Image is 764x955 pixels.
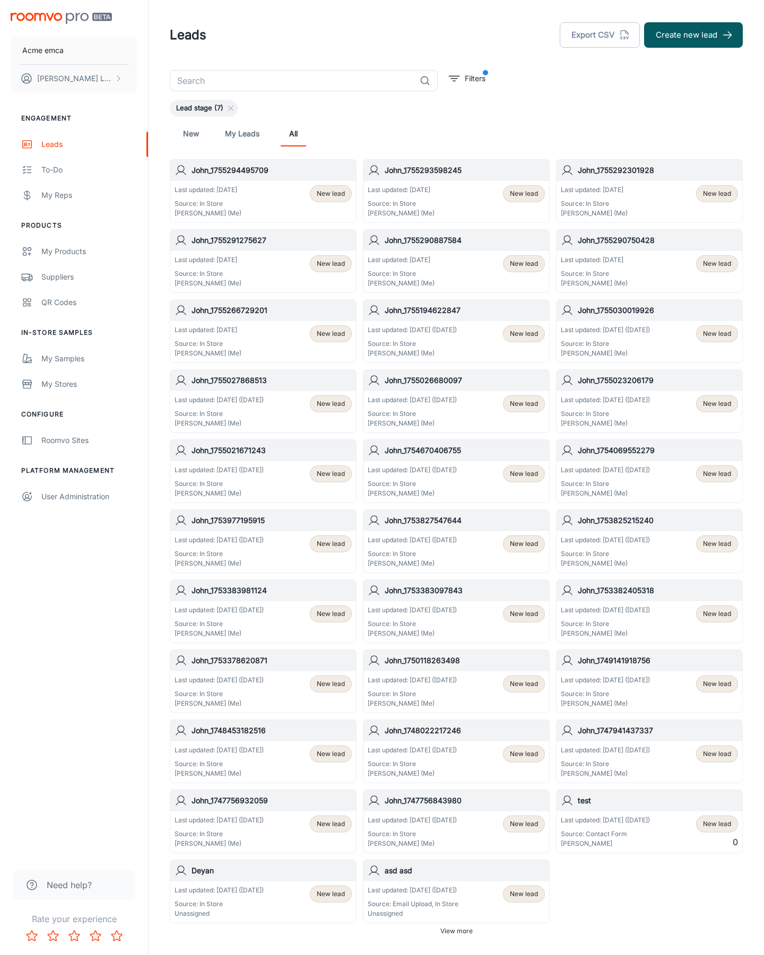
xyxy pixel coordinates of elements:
[446,70,488,87] button: filter
[175,209,241,218] p: [PERSON_NAME] (Me)
[41,246,137,257] div: My Products
[175,479,264,489] p: Source: In Store
[11,65,137,92] button: [PERSON_NAME] Leaptools
[363,159,550,223] a: John_1755293598245Last updated: [DATE]Source: In Store[PERSON_NAME] (Me)New lead
[317,329,345,338] span: New lead
[317,749,345,759] span: New lead
[363,369,550,433] a: John_1755026680097Last updated: [DATE] ([DATE])Source: In Store[PERSON_NAME] (Me)New lead
[317,469,345,479] span: New lead
[317,609,345,619] span: New lead
[368,909,458,918] p: Unassigned
[41,297,137,308] div: QR Codes
[703,399,731,409] span: New lead
[170,159,357,223] a: John_1755294495709Last updated: [DATE]Source: In Store[PERSON_NAME] (Me)New lead
[385,865,545,876] h6: asd asd
[561,535,650,545] p: Last updated: [DATE] ([DATE])
[368,619,457,629] p: Source: In Store
[368,769,457,778] p: [PERSON_NAME] (Me)
[175,759,264,769] p: Source: In Store
[41,378,137,390] div: My Stores
[192,585,352,596] h6: John_1753383981124
[170,439,357,503] a: John_1755021671243Last updated: [DATE] ([DATE])Source: In Store[PERSON_NAME] (Me)New lead
[317,819,345,829] span: New lead
[317,259,345,268] span: New lead
[696,815,738,848] div: 0
[175,839,264,848] p: [PERSON_NAME] (Me)
[436,923,477,939] button: View more
[368,419,457,428] p: [PERSON_NAME] (Me)
[578,445,738,456] h6: John_1754069552279
[368,829,457,839] p: Source: In Store
[175,349,241,358] p: [PERSON_NAME] (Me)
[64,925,85,947] button: Rate 3 star
[556,299,743,363] a: John_1755030019926Last updated: [DATE] ([DATE])Source: In Store[PERSON_NAME] (Me)New lead
[175,199,241,209] p: Source: In Store
[281,121,306,146] a: All
[368,885,458,895] p: Last updated: [DATE] ([DATE])
[510,469,538,479] span: New lead
[385,655,545,666] h6: John_1750118263498
[510,189,538,198] span: New lead
[368,279,435,288] p: [PERSON_NAME] (Me)
[368,395,457,405] p: Last updated: [DATE] ([DATE])
[175,325,241,335] p: Last updated: [DATE]
[368,745,457,755] p: Last updated: [DATE] ([DATE])
[363,509,550,573] a: John_1753827547644Last updated: [DATE] ([DATE])Source: In Store[PERSON_NAME] (Me)New lead
[175,395,264,405] p: Last updated: [DATE] ([DATE])
[510,749,538,759] span: New lead
[556,229,743,293] a: John_1755290750428Last updated: [DATE]Source: In Store[PERSON_NAME] (Me)New lead
[578,795,738,806] h6: test
[41,189,137,201] div: My Reps
[510,819,538,829] span: New lead
[561,479,650,489] p: Source: In Store
[561,199,628,209] p: Source: In Store
[385,375,545,386] h6: John_1755026680097
[192,725,352,736] h6: John_1748453182516
[703,329,731,338] span: New lead
[175,899,264,909] p: Source: In Store
[175,419,264,428] p: [PERSON_NAME] (Me)
[363,299,550,363] a: John_1755194622847Last updated: [DATE] ([DATE])Source: In Store[PERSON_NAME] (Me)New lead
[192,305,352,316] h6: John_1755266729201
[363,229,550,293] a: John_1755290887584Last updated: [DATE]Source: In Store[PERSON_NAME] (Me)New lead
[510,399,538,409] span: New lead
[368,199,435,209] p: Source: In Store
[41,164,137,176] div: To-do
[578,585,738,596] h6: John_1753382405318
[170,103,230,114] span: Lead stage (7)
[368,325,457,335] p: Last updated: [DATE] ([DATE])
[368,465,457,475] p: Last updated: [DATE] ([DATE])
[560,22,640,48] button: Export CSV
[175,629,264,638] p: [PERSON_NAME] (Me)
[561,325,650,335] p: Last updated: [DATE] ([DATE])
[175,745,264,755] p: Last updated: [DATE] ([DATE])
[578,305,738,316] h6: John_1755030019926
[368,209,435,218] p: [PERSON_NAME] (Me)
[175,255,241,265] p: Last updated: [DATE]
[703,259,731,268] span: New lead
[192,795,352,806] h6: John_1747756932059
[578,235,738,246] h6: John_1755290750428
[368,255,435,265] p: Last updated: [DATE]
[175,535,264,545] p: Last updated: [DATE] ([DATE])
[561,769,650,778] p: [PERSON_NAME] (Me)
[192,865,352,876] h6: Deyan
[368,349,457,358] p: [PERSON_NAME] (Me)
[317,189,345,198] span: New lead
[561,815,650,825] p: Last updated: [DATE] ([DATE])
[175,769,264,778] p: [PERSON_NAME] (Me)
[385,164,545,176] h6: John_1755293598245
[175,815,264,825] p: Last updated: [DATE] ([DATE])
[175,619,264,629] p: Source: In Store
[368,185,435,195] p: Last updated: [DATE]
[175,549,264,559] p: Source: In Store
[561,559,650,568] p: [PERSON_NAME] (Me)
[561,549,650,559] p: Source: In Store
[510,609,538,619] span: New lead
[644,22,743,48] button: Create new lead
[703,539,731,549] span: New lead
[42,925,64,947] button: Rate 2 star
[561,395,650,405] p: Last updated: [DATE] ([DATE])
[22,45,64,56] p: Acme emca
[317,889,345,899] span: New lead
